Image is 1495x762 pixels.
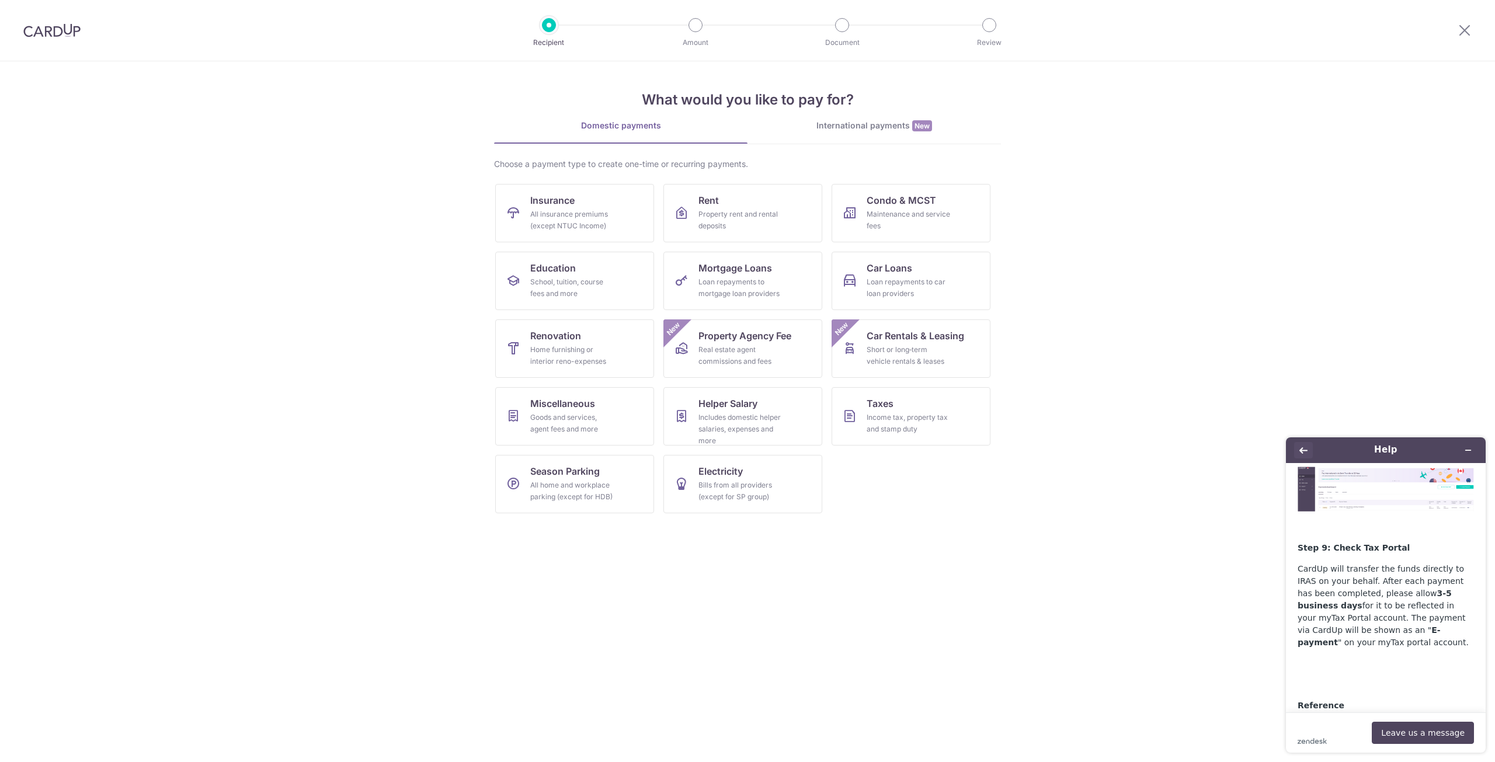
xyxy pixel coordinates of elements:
div: Choose a payment type to create one-time or recurring payments. [494,158,1001,170]
div: Maintenance and service fees [867,208,951,232]
a: Car LoansLoan repayments to car loan providers [832,252,990,310]
p: Document [799,37,885,48]
div: Short or long‑term vehicle rentals & leases [867,344,951,367]
span: Mortgage Loans [698,261,772,275]
div: Home furnishing or interior reno-expenses [530,344,614,367]
a: RenovationHome furnishing or interior reno-expenses [495,319,654,378]
img: CardUp [23,23,81,37]
span: Education [530,261,576,275]
span: Property Agency Fee [698,329,791,343]
a: InsuranceAll insurance premiums (except NTUC Income) [495,184,654,242]
span: Rent [698,193,719,207]
span: New [664,319,683,339]
span: Electricity [698,464,743,478]
p: Recipient [506,37,592,48]
iframe: Find more information here [1277,428,1495,762]
div: Property rent and rental deposits [698,208,783,232]
span: Helper Salary [698,396,757,410]
span: Car Loans [867,261,912,275]
span: Help [26,8,50,19]
a: EducationSchool, tuition, course fees and more [495,252,654,310]
div: Bills from all providers (except for SP group) [698,479,783,503]
div: Income tax, property tax and stamp duty [867,412,951,435]
a: MiscellaneousGoods and services, agent fees and more [495,387,654,446]
div: School, tuition, course fees and more [530,276,614,300]
a: Car Rentals & LeasingShort or long‑term vehicle rentals & leasesNew [832,319,990,378]
div: Real estate agent commissions and fees [698,344,783,367]
a: Helper SalaryIncludes domestic helper salaries, expenses and more [663,387,822,446]
a: Condo & MCSTMaintenance and service fees [832,184,990,242]
div: All home and workplace parking (except for HDB) [530,479,614,503]
span: Renovation [530,329,581,343]
div: Loan repayments to mortgage loan providers [698,276,783,300]
a: Property Agency FeeReal estate agent commissions and feesNew [663,319,822,378]
span: Condo & MCST [867,193,936,207]
div: Includes domestic helper salaries, expenses and more [698,412,783,447]
a: TaxesIncome tax, property tax and stamp duty [832,387,990,446]
span: Miscellaneous [530,396,595,410]
a: Mortgage LoansLoan repayments to mortgage loan providers [663,252,822,310]
span: Car Rentals & Leasing [867,329,964,343]
span: Taxes [867,396,893,410]
h4: What would you like to pay for? [494,89,1001,110]
div: Loan repayments to car loan providers [867,276,951,300]
a: RentProperty rent and rental deposits [663,184,822,242]
div: Domestic payments [494,120,747,131]
p: Amount [652,37,739,48]
a: Season ParkingAll home and workplace parking (except for HDB) [495,455,654,513]
div: All insurance premiums (except NTUC Income) [530,208,614,232]
a: ElectricityBills from all providers (except for SP group) [663,455,822,513]
span: New [832,319,851,339]
span: Season Parking [530,464,600,478]
span: Insurance [530,193,575,207]
span: New [912,120,932,131]
p: Review [946,37,1032,48]
div: International payments [747,120,1001,132]
div: Goods and services, agent fees and more [530,412,614,435]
